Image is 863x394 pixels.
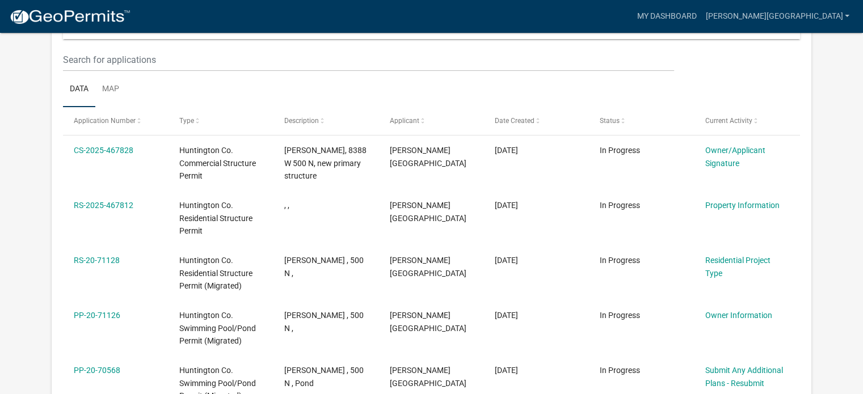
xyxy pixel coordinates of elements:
[600,201,640,210] span: In Progress
[284,256,364,278] span: Kalakay, Fred , 500 N ,
[74,311,120,320] a: PP-20-71126
[705,146,765,168] a: Owner/Applicant Signature
[179,117,194,125] span: Type
[95,71,126,108] a: Map
[495,311,518,320] span: 12/15/2020
[74,117,136,125] span: Application Number
[600,311,640,320] span: In Progress
[701,6,854,27] a: [PERSON_NAME][GEOGRAPHIC_DATA]
[378,107,483,134] datatable-header-cell: Applicant
[600,256,640,265] span: In Progress
[179,201,252,236] span: Huntington Co. Residential Structure Permit
[705,311,772,320] a: Owner Information
[63,107,168,134] datatable-header-cell: Application Number
[390,256,466,278] span: Kalakay Farm
[589,107,694,134] datatable-header-cell: Status
[63,71,95,108] a: Data
[495,201,518,210] span: 08/22/2025
[74,256,120,265] a: RS-20-71128
[284,366,364,388] span: Kalakay, Fred , 500 N , Pond
[284,311,364,333] span: Kalakay, Fred , 500 N ,
[495,117,534,125] span: Date Created
[284,117,319,125] span: Description
[63,48,674,71] input: Search for applications
[600,146,640,155] span: In Progress
[484,107,589,134] datatable-header-cell: Date Created
[390,146,466,168] span: Kalakay Farm
[74,146,133,155] a: CS-2025-467828
[390,201,466,223] span: Kalakay Farm
[390,311,466,333] span: Kalakay Farm
[495,366,518,375] span: 11/25/2020
[284,146,367,181] span: KALAKAY, FRED, 8388 W 500 N, new primary structure
[74,201,133,210] a: RS-2025-467812
[632,6,701,27] a: My Dashboard
[495,146,518,155] span: 08/22/2025
[179,311,256,346] span: Huntington Co. Swimming Pool/Pond Permit (Migrated)
[495,256,518,265] span: 12/15/2020
[600,117,620,125] span: Status
[600,366,640,375] span: In Progress
[705,256,771,278] a: Residential Project Type
[168,107,273,134] datatable-header-cell: Type
[74,366,120,375] a: PP-20-70568
[284,201,289,210] span: , ,
[694,107,799,134] datatable-header-cell: Current Activity
[390,366,466,388] span: Kalakay Farm
[705,201,780,210] a: Property Information
[273,107,378,134] datatable-header-cell: Description
[705,117,752,125] span: Current Activity
[705,366,783,388] a: Submit Any Additional Plans - Resubmit
[179,146,256,181] span: Huntington Co. Commercial Structure Permit
[390,117,419,125] span: Applicant
[179,256,252,291] span: Huntington Co. Residential Structure Permit (Migrated)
